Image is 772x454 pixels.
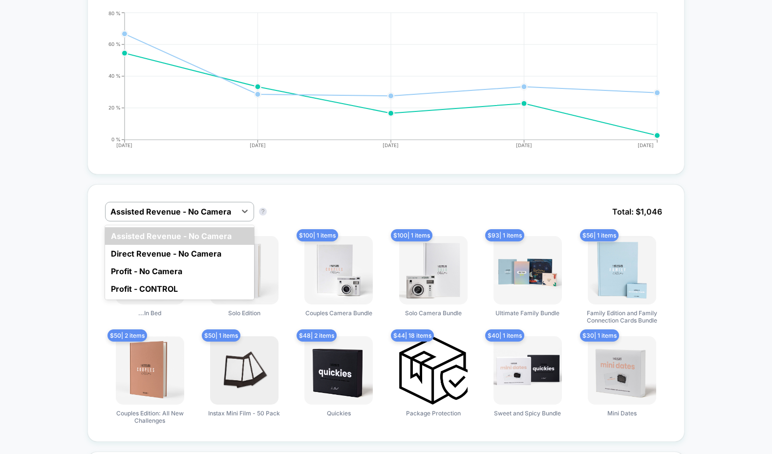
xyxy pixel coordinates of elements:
[383,142,399,148] tspan: [DATE]
[105,280,254,298] div: Profit - CONTROL
[485,329,524,342] span: $ 40 | 1 items
[108,73,121,79] tspan: 40 %
[228,309,260,317] span: Solo Edition
[297,329,337,342] span: $ 48 | 2 items
[95,10,657,157] div: CONVERSION_RATE
[327,410,351,417] span: Quickies
[297,229,338,241] span: $ 100 | 1 items
[588,236,656,304] img: Family Edition and Family Connection Cards Bundle
[638,142,654,148] tspan: [DATE]
[391,229,432,241] span: $ 100 | 1 items
[116,336,184,405] img: Couples Edition: All New Challenges
[250,142,266,148] tspan: [DATE]
[493,336,562,405] img: Sweet and Spicy Bundle
[107,329,147,342] span: $ 50 | 2 items
[405,309,462,317] span: Solo Camera Bundle
[485,229,524,241] span: $ 93 | 1 items
[585,309,659,324] span: Family Edition and Family Connection Cards Bundle
[259,208,267,216] button: ?
[111,136,121,142] tspan: 0 %
[105,262,254,280] div: Profit - No Camera
[105,227,254,245] div: Assisted Revenue - No Camera
[108,41,121,47] tspan: 60 %
[495,309,559,317] span: Ultimate Family Bundle
[580,229,619,241] span: $ 56 | 1 items
[138,309,161,317] span: ...In Bed
[304,336,373,405] img: Quickies
[304,236,373,304] img: Couples Camera Bundle
[580,329,619,342] span: $ 30 | 1 items
[493,236,562,304] img: Ultimate Family Bundle
[399,336,468,405] img: Package Protection
[406,410,461,417] span: Package Protection
[208,410,280,417] span: Instax Mini Film - 50 Pack
[588,336,656,405] img: Mini Dates
[494,410,561,417] span: Sweet and Spicy Bundle
[607,202,667,221] span: Total: $ 1,046
[105,245,254,262] div: Direct Revenue - No Camera
[516,142,532,148] tspan: [DATE]
[607,410,637,417] span: Mini Dates
[399,236,468,304] img: Solo Camera Bundle
[113,410,187,424] span: Couples Edition: All New Challenges
[108,10,121,16] tspan: 80 %
[116,142,132,148] tspan: [DATE]
[108,105,121,110] tspan: 20 %
[305,309,372,317] span: Couples Camera Bundle
[202,329,240,342] span: $ 50 | 1 items
[391,329,434,342] span: $ 44 | 18 items
[210,336,279,405] img: Instax Mini Film - 50 Pack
